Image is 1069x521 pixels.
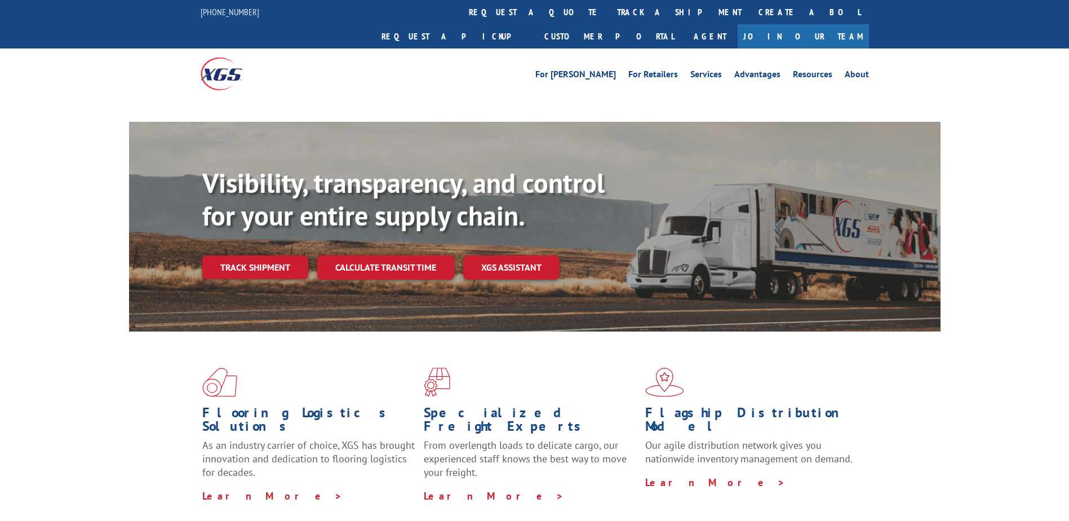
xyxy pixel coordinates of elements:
[202,368,237,397] img: xgs-icon-total-supply-chain-intelligence-red
[645,406,858,439] h1: Flagship Distribution Model
[202,439,415,479] span: As an industry carrier of choice, XGS has brought innovation and dedication to flooring logistics...
[424,368,450,397] img: xgs-icon-focused-on-flooring-red
[202,489,343,502] a: Learn More >
[424,489,564,502] a: Learn More >
[645,439,853,465] span: Our agile distribution network gives you nationwide inventory management on demand.
[463,255,560,280] a: XGS ASSISTANT
[424,406,637,439] h1: Specialized Freight Experts
[645,476,786,489] a: Learn More >
[317,255,454,280] a: Calculate transit time
[202,406,415,439] h1: Flooring Logistics Solutions
[682,24,738,48] a: Agent
[536,24,682,48] a: Customer Portal
[690,70,722,82] a: Services
[845,70,869,82] a: About
[202,165,605,233] b: Visibility, transparency, and control for your entire supply chain.
[201,6,259,17] a: [PHONE_NUMBER]
[202,255,308,279] a: Track shipment
[628,70,678,82] a: For Retailers
[734,70,780,82] a: Advantages
[424,439,637,489] p: From overlength loads to delicate cargo, our experienced staff knows the best way to move your fr...
[645,368,684,397] img: xgs-icon-flagship-distribution-model-red
[373,24,536,48] a: Request a pickup
[793,70,832,82] a: Resources
[535,70,616,82] a: For [PERSON_NAME]
[738,24,869,48] a: Join Our Team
